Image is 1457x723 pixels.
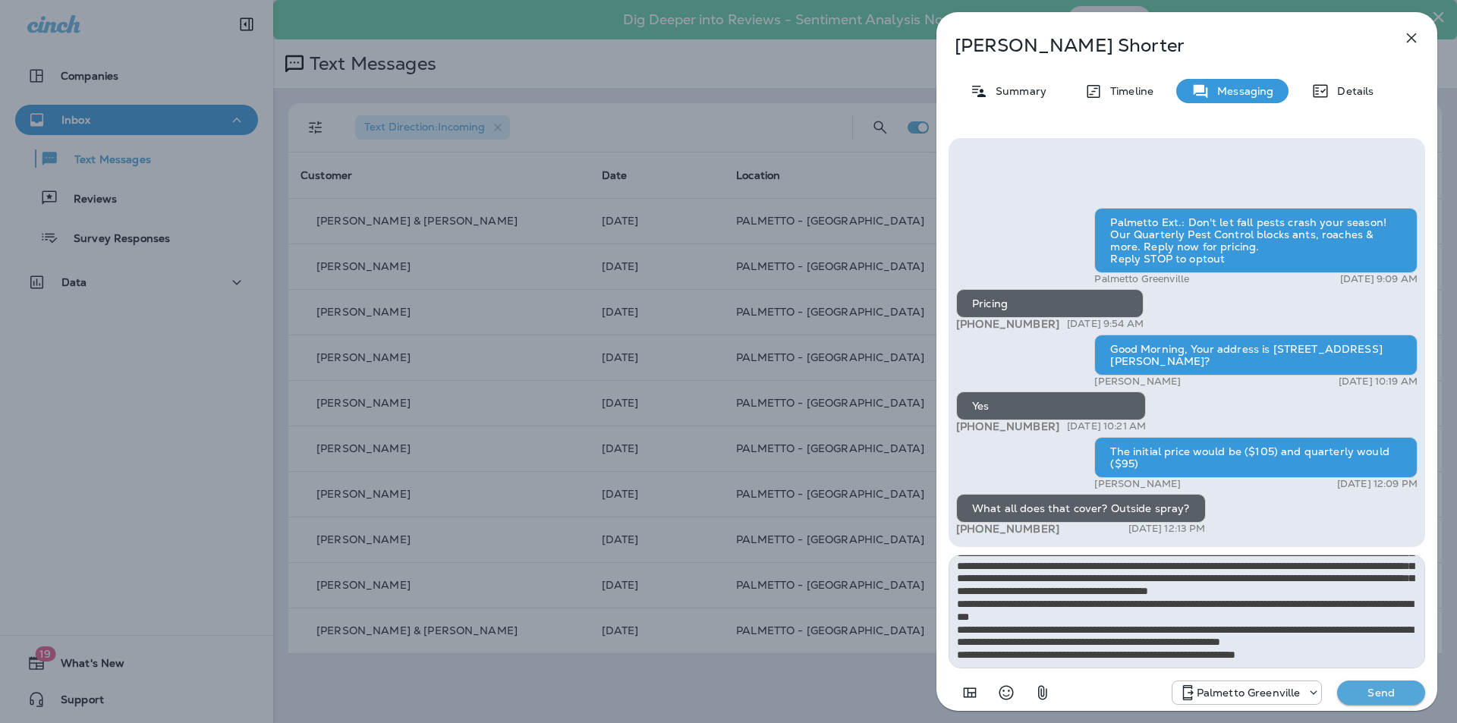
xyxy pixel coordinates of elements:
p: [DATE] 10:21 AM [1067,420,1146,432]
p: Send [1349,686,1413,699]
button: Send [1337,681,1425,705]
span: [PHONE_NUMBER] [956,317,1059,331]
p: [PERSON_NAME] [1094,376,1181,388]
button: Select an emoji [991,677,1021,708]
p: Palmetto Greenville [1094,273,1189,285]
div: Yes [956,391,1146,420]
p: Details [1330,85,1374,97]
span: [PHONE_NUMBER] [956,420,1059,433]
span: [PHONE_NUMBER] [956,522,1059,536]
p: Summary [988,85,1046,97]
div: The initial price would be ($105) and quarterly would ($95) [1094,437,1418,478]
p: [DATE] 12:13 PM [1128,523,1206,535]
p: Messaging [1210,85,1273,97]
p: [DATE] 12:09 PM [1337,478,1418,490]
p: [PERSON_NAME] Shorter [955,35,1369,56]
button: Add in a premade template [955,677,985,708]
div: Good Morning, Your address is [STREET_ADDRESS][PERSON_NAME]? [1094,335,1418,376]
p: Timeline [1103,85,1153,97]
p: Palmetto Greenville [1197,687,1301,699]
p: [DATE] 9:09 AM [1340,273,1418,285]
p: [DATE] 10:19 AM [1339,376,1418,388]
p: [PERSON_NAME] [1094,478,1181,490]
div: +1 (864) 385-1074 [1172,684,1322,702]
div: Pricing [956,289,1144,318]
div: What all does that cover? Outside spray? [956,494,1206,523]
div: Palmetto Ext.: Don't let fall pests crash your season! Our Quarterly Pest Control blocks ants, ro... [1094,208,1418,273]
p: [DATE] 9:54 AM [1067,318,1144,330]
